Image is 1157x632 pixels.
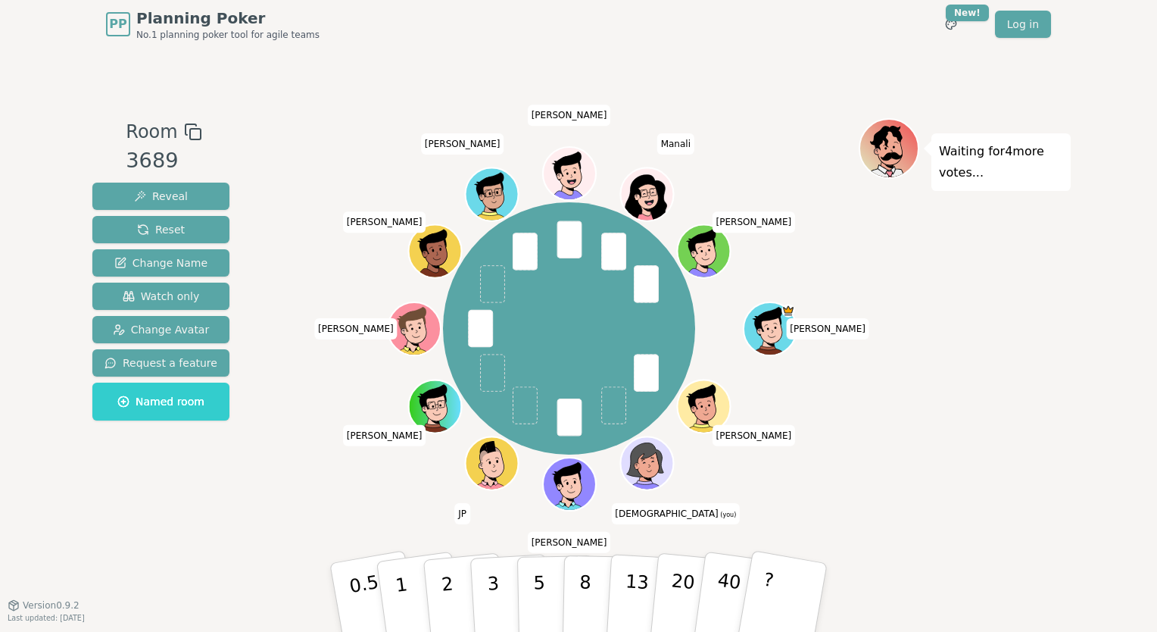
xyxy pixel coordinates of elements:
[136,29,320,41] span: No.1 planning poker tool for agile teams
[92,216,229,243] button: Reset
[713,424,796,446] span: Click to change your name
[123,289,200,304] span: Watch only
[937,11,965,38] button: New!
[92,349,229,377] button: Request a feature
[781,304,795,318] span: Dan is the host
[528,531,611,552] span: Click to change your name
[343,424,426,446] span: Click to change your name
[946,5,989,21] div: New!
[611,502,740,524] span: Click to change your name
[939,141,1063,183] p: Waiting for 4 more votes...
[92,183,229,210] button: Reveal
[421,133,504,155] span: Click to change your name
[117,394,204,409] span: Named room
[8,614,85,622] span: Last updated: [DATE]
[8,599,80,612] button: Version0.9.2
[92,283,229,310] button: Watch only
[23,599,80,612] span: Version 0.9.2
[343,211,426,233] span: Click to change your name
[454,502,470,524] span: Click to change your name
[528,105,611,126] span: Click to change your name
[92,383,229,421] button: Named room
[134,189,188,204] span: Reveal
[113,322,210,337] span: Change Avatar
[114,255,207,271] span: Change Name
[136,8,320,29] span: Planning Poker
[657,133,694,155] span: Click to change your name
[92,249,229,277] button: Change Name
[109,15,126,33] span: PP
[622,438,672,488] button: Click to change your avatar
[92,316,229,343] button: Change Avatar
[106,8,320,41] a: PPPlanning PokerNo.1 planning poker tool for agile teams
[713,211,796,233] span: Click to change your name
[786,318,869,339] span: Click to change your name
[126,145,201,177] div: 3689
[719,511,737,518] span: (you)
[314,318,398,339] span: Click to change your name
[995,11,1051,38] a: Log in
[137,222,185,237] span: Reset
[104,355,217,371] span: Request a feature
[126,118,177,145] span: Room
